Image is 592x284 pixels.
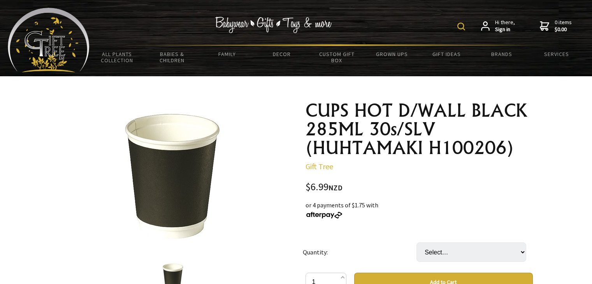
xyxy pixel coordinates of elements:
span: 0 items [555,19,572,33]
a: Gift Tree [306,161,333,171]
img: product search [457,23,465,30]
a: 0 items$0.00 [540,19,572,33]
img: CUPS HOT D/WALL BLACK 285ML 30s/SLV (HUHTAMAKI H100206) [95,109,251,245]
a: Hi there,Sign in [481,19,515,33]
span: NZD [328,183,343,192]
div: or 4 payments of $1.75 with [306,200,533,219]
div: $6.99 [306,182,533,193]
strong: $0.00 [555,26,572,33]
a: Services [529,46,584,62]
strong: Sign in [495,26,515,33]
a: Gift Ideas [419,46,474,62]
a: All Plants Collection [90,46,144,68]
a: Custom Gift Box [309,46,364,68]
a: Decor [255,46,309,62]
td: Quantity: [303,231,416,273]
img: Babywear - Gifts - Toys & more [215,17,332,33]
a: Brands [474,46,529,62]
img: Afterpay [306,212,343,219]
h1: CUPS HOT D/WALL BLACK 285ML 30s/SLV (HUHTAMAKI H100206) [306,101,533,157]
a: Babies & Children [144,46,199,68]
a: Grown Ups [364,46,419,62]
a: Family [199,46,254,62]
img: Babyware - Gifts - Toys and more... [8,8,90,72]
span: Hi there, [495,19,515,33]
